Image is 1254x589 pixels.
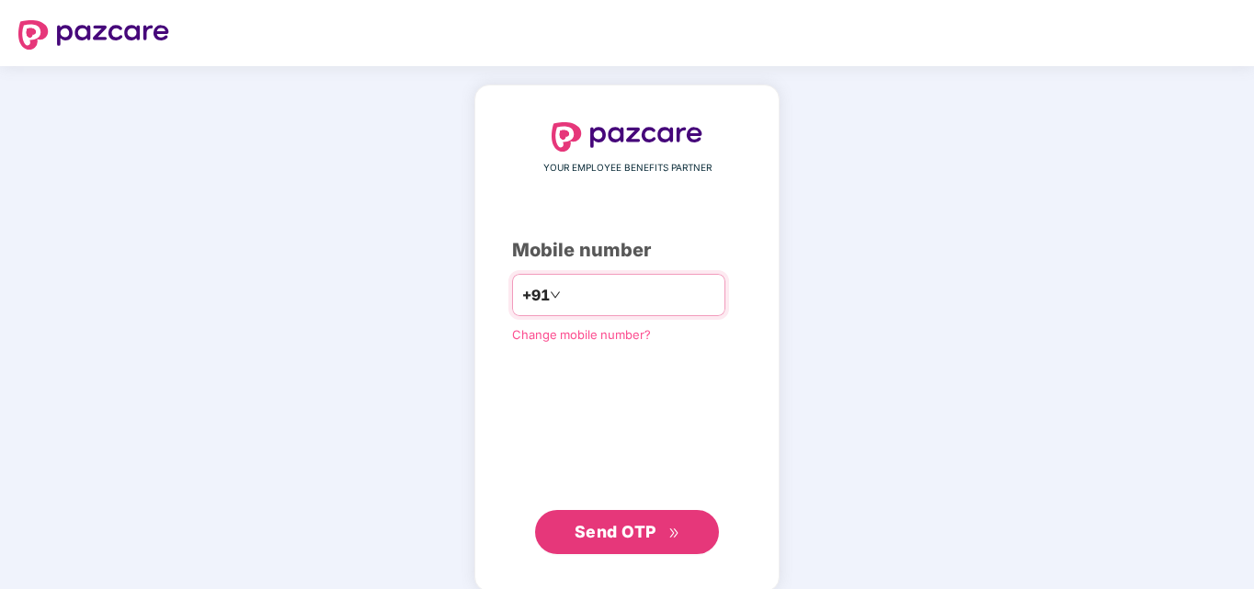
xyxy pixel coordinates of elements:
[550,289,561,300] span: down
[535,510,719,554] button: Send OTPdouble-right
[543,161,712,176] span: YOUR EMPLOYEE BENEFITS PARTNER
[552,122,702,152] img: logo
[512,236,742,265] div: Mobile number
[512,327,651,342] a: Change mobile number?
[668,527,680,539] span: double-right
[522,284,550,307] span: +91
[18,20,169,50] img: logo
[575,522,656,541] span: Send OTP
